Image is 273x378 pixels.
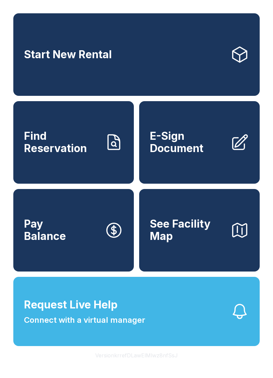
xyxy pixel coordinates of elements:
button: See Facility Map [139,189,260,272]
span: See Facility Map [150,218,225,242]
span: E-Sign Document [150,130,225,154]
button: VersionkrrefDLawElMlwz8nfSsJ [90,346,183,365]
span: Start New Rental [24,49,112,61]
button: PayBalance [13,189,134,272]
span: Find Reservation [24,130,99,154]
button: Request Live HelpConnect with a virtual manager [13,277,260,346]
span: Connect with a virtual manager [24,314,145,326]
span: Request Live Help [24,297,118,313]
a: Find Reservation [13,101,134,184]
span: Pay Balance [24,218,66,242]
a: E-Sign Document [139,101,260,184]
a: Start New Rental [13,13,260,96]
